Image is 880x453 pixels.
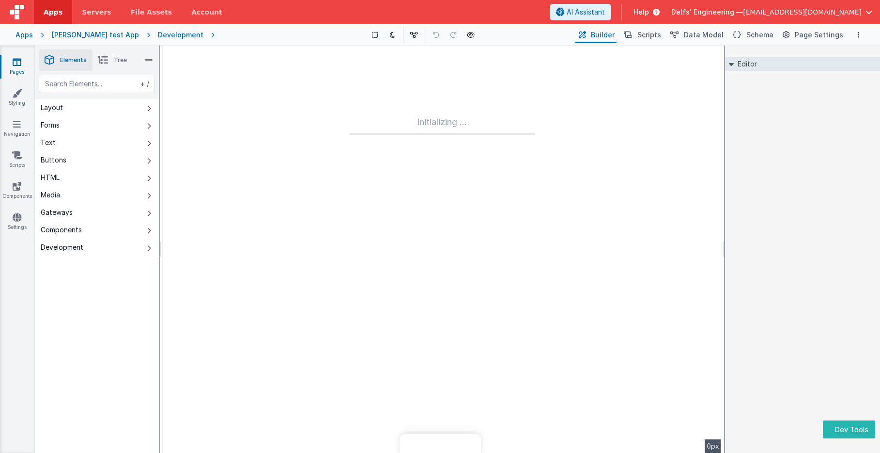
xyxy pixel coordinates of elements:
div: Layout [41,103,63,113]
div: Apps [15,30,33,40]
button: Page Settings [779,27,845,43]
div: Development [158,30,203,40]
span: Delfs' Engineering — [671,7,743,17]
span: AI Assistant [567,7,605,17]
button: Data Model [667,27,726,43]
div: Development [41,243,83,252]
button: AI Assistant [550,4,611,20]
span: Builder [591,30,615,40]
span: Page Settings [795,30,843,40]
button: Text [35,134,159,151]
span: File Assets [131,7,172,17]
div: HTML [41,173,60,182]
button: Development [35,239,159,256]
input: Search Elements... [39,75,155,93]
div: 0px [705,439,721,453]
button: Buttons [35,151,159,169]
button: Options [853,29,865,41]
button: Components [35,221,159,239]
span: Tree [114,56,127,64]
span: Servers [82,7,111,17]
span: + / [139,75,149,93]
button: Gateways [35,204,159,221]
div: Components [41,225,82,235]
button: Layout [35,99,159,116]
span: Schema [746,30,773,40]
h2: Editor [734,57,757,71]
button: Builder [575,27,617,43]
button: Forms [35,116,159,134]
span: [EMAIL_ADDRESS][DOMAIN_NAME] [743,7,862,17]
span: Scripts [637,30,661,40]
div: Forms [41,120,60,130]
span: Apps [44,7,62,17]
div: [PERSON_NAME] test App [52,30,139,40]
div: Buttons [41,155,66,165]
div: Initializing ... [349,115,535,135]
span: Help [633,7,649,17]
button: Delfs' Engineering — [EMAIL_ADDRESS][DOMAIN_NAME] [671,7,872,17]
span: Elements [60,56,87,64]
button: HTML [35,169,159,186]
div: Text [41,138,56,147]
button: Schema [729,27,775,43]
button: Scripts [620,27,663,43]
div: Media [41,190,60,200]
span: Data Model [684,30,724,40]
button: Media [35,186,159,204]
button: Dev Tools [823,421,875,438]
div: --> [163,46,721,453]
div: Gateways [41,208,73,217]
